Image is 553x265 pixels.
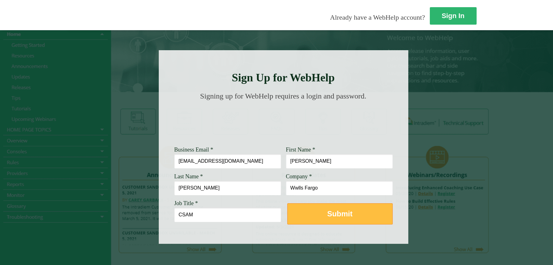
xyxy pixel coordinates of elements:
button: Submit [287,203,393,224]
span: Business Email * [174,147,213,153]
span: Last Name * [174,173,203,180]
span: Already have a WebHelp account? [330,13,425,21]
span: Job Title * [174,200,198,206]
strong: Sign Up for WebHelp [232,71,335,84]
span: Signing up for WebHelp requires a login and password. [200,92,366,100]
img: Need Credentials? Sign up below. Have Credentials? Use the sign-in button. [178,107,389,138]
span: Company * [286,173,312,180]
a: Sign In [430,7,477,25]
span: First Name * [286,147,315,153]
strong: Sign In [442,12,464,20]
strong: Submit [327,210,352,218]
